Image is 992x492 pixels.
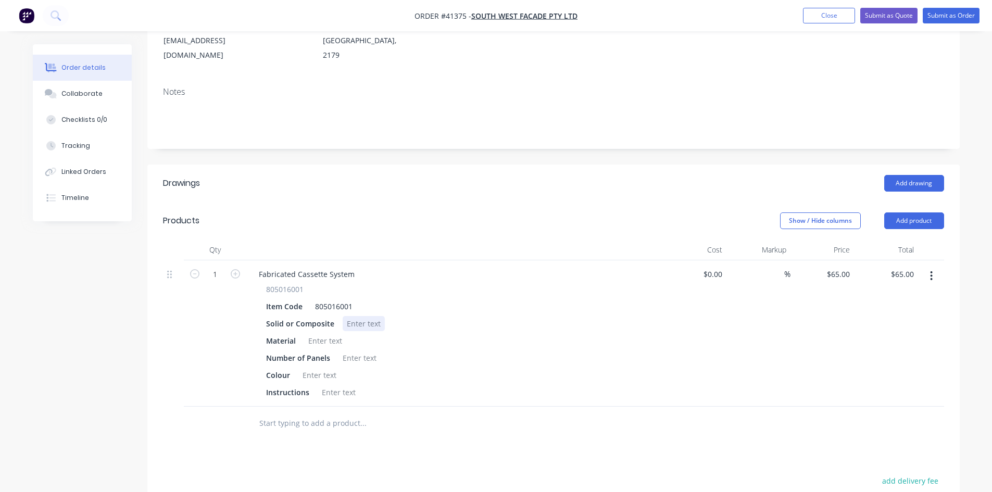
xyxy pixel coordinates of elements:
div: Collaborate [61,89,103,98]
span: % [784,268,790,280]
div: Drawings [163,177,200,190]
button: Close [803,8,855,23]
div: Instructions [262,385,313,400]
button: Checklists 0/0 [33,107,132,133]
div: 805016001 [311,299,357,314]
button: add delivery fee [877,474,944,488]
button: Timeline [33,185,132,211]
button: Submit as Order [923,8,980,23]
button: Submit as Quote [860,8,918,23]
div: Price [790,239,855,260]
div: Fabricated Cassette System [250,267,363,282]
div: [GEOGRAPHIC_DATA], [GEOGRAPHIC_DATA], [GEOGRAPHIC_DATA], 2179 [323,4,409,62]
button: Add drawing [884,175,944,192]
span: 805016001 [266,284,304,295]
div: Tracking [61,141,90,150]
div: Material [262,333,300,348]
button: Show / Hide columns [780,212,861,229]
button: Add product [884,212,944,229]
div: Total [854,239,918,260]
img: Factory [19,8,34,23]
div: Colour [262,368,294,383]
div: Number of Panels [262,350,334,365]
button: Tracking [33,133,132,159]
button: Linked Orders [33,159,132,185]
div: Checklists 0/0 [61,115,107,124]
div: Linked Orders [61,167,106,176]
div: Markup [726,239,790,260]
div: Timeline [61,193,89,203]
div: Products [163,215,199,227]
button: Collaborate [33,81,132,107]
span: Order #41375 - [415,11,471,21]
div: Item Code [262,299,307,314]
div: [PERSON_NAME][EMAIL_ADDRESS][DOMAIN_NAME] [164,19,250,62]
input: Start typing to add a product... [259,413,467,434]
div: Cost [663,239,727,260]
a: South West Facade Pty Ltd [471,11,577,21]
div: Order details [61,63,106,72]
div: Qty [184,239,246,260]
button: Order details [33,55,132,81]
div: Notes [163,87,944,97]
div: Solid or Composite [262,316,338,331]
